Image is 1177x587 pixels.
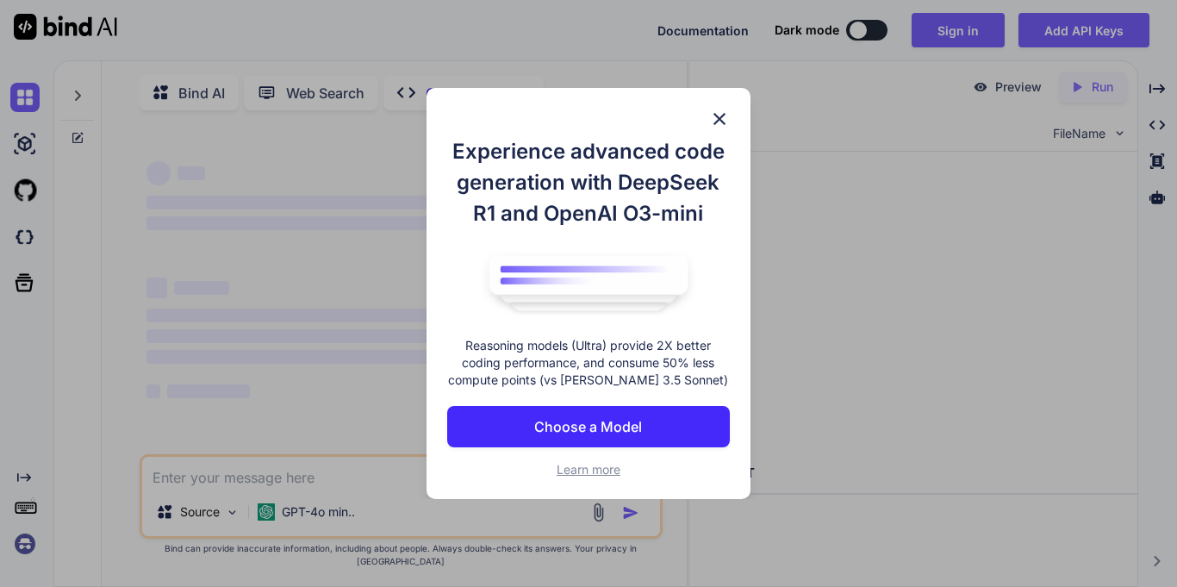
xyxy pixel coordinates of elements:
p: Reasoning models (Ultra) provide 2X better coding performance, and consume 50% less compute point... [447,337,730,389]
p: Choose a Model [534,416,642,437]
span: Learn more [557,462,620,477]
img: bind logo [476,247,701,321]
h1: Experience advanced code generation with DeepSeek R1 and OpenAI O3-mini [447,136,730,229]
img: close [709,109,730,129]
button: Choose a Model [447,406,730,447]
